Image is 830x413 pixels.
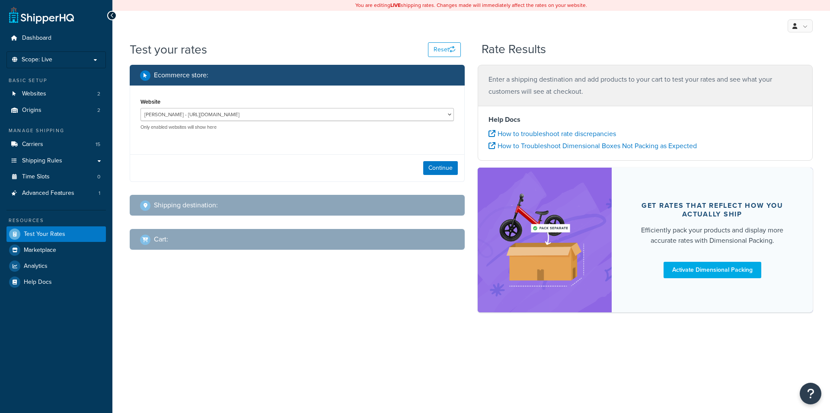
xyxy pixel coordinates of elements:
[800,383,821,404] button: Open Resource Center
[22,35,51,42] span: Dashboard
[24,247,56,254] span: Marketplace
[6,102,106,118] li: Origins
[6,169,106,185] a: Time Slots0
[488,114,802,125] h4: Help Docs
[130,41,207,58] h1: Test your rates
[488,73,802,98] p: Enter a shipping destination and add products to your cart to test your rates and see what your c...
[22,173,50,181] span: Time Slots
[97,173,100,181] span: 0
[6,102,106,118] a: Origins2
[24,263,48,270] span: Analytics
[491,181,599,299] img: feature-image-dim-d40ad3071a2b3c8e08177464837368e35600d3c5e73b18a22c1e4bb210dc32ac.png
[423,161,458,175] button: Continue
[390,1,401,9] b: LIVE
[6,127,106,134] div: Manage Shipping
[24,279,52,286] span: Help Docs
[482,43,546,56] h2: Rate Results
[664,262,761,278] a: Activate Dimensional Packing
[6,185,106,201] a: Advanced Features1
[22,56,52,64] span: Scope: Live
[6,153,106,169] a: Shipping Rules
[6,258,106,274] a: Analytics
[6,77,106,84] div: Basic Setup
[154,235,168,243] h2: Cart :
[96,141,100,148] span: 15
[428,42,461,57] button: Reset
[6,30,106,46] a: Dashboard
[632,225,792,246] div: Efficiently pack your products and display more accurate rates with Dimensional Packing.
[488,141,697,151] a: How to Troubleshoot Dimensional Boxes Not Packing as Expected
[6,169,106,185] li: Time Slots
[97,90,100,98] span: 2
[22,90,46,98] span: Websites
[6,185,106,201] li: Advanced Features
[22,190,74,197] span: Advanced Features
[24,231,65,238] span: Test Your Rates
[22,107,41,114] span: Origins
[99,190,100,197] span: 1
[6,242,106,258] a: Marketplace
[154,201,218,209] h2: Shipping destination :
[6,274,106,290] a: Help Docs
[154,71,208,79] h2: Ecommerce store :
[140,98,160,105] label: Website
[6,137,106,152] a: Carriers15
[22,141,43,148] span: Carriers
[6,137,106,152] li: Carriers
[6,86,106,102] li: Websites
[6,226,106,242] a: Test Your Rates
[488,129,616,139] a: How to troubleshoot rate discrepancies
[140,124,454,130] p: Only enabled websites will show here
[6,217,106,224] div: Resources
[97,107,100,114] span: 2
[22,157,62,165] span: Shipping Rules
[6,86,106,102] a: Websites2
[632,201,792,219] div: Get rates that reflect how you actually ship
